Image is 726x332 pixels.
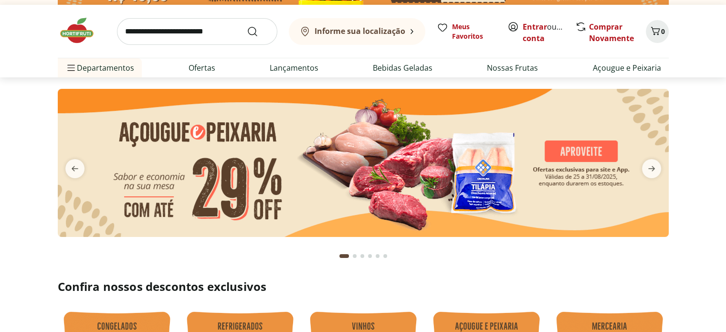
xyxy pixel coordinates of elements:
button: previous [58,159,92,178]
a: Meus Favoritos [437,22,496,41]
span: ou [523,21,565,44]
a: Comprar Novamente [589,21,634,43]
input: search [117,18,277,45]
button: next [634,159,669,178]
button: Go to page 3 from fs-carousel [358,245,366,268]
button: Go to page 6 from fs-carousel [381,245,389,268]
button: Informe sua localização [289,18,425,45]
button: Submit Search [247,26,270,37]
a: Entrar [523,21,547,32]
button: Go to page 5 from fs-carousel [374,245,381,268]
a: Lançamentos [270,62,318,74]
img: açougue [58,89,669,237]
button: Carrinho [646,20,669,43]
button: Current page from fs-carousel [337,245,351,268]
span: 0 [661,27,665,36]
a: Açougue e Peixaria [592,62,661,74]
b: Informe sua localização [315,26,405,36]
span: Meus Favoritos [452,22,496,41]
a: Ofertas [189,62,215,74]
img: Hortifruti [58,16,105,45]
h2: Confira nossos descontos exclusivos [58,279,669,294]
span: Departamentos [65,56,134,79]
a: Bebidas Geladas [373,62,432,74]
a: Criar conta [523,21,575,43]
a: Nossas Frutas [487,62,538,74]
button: Menu [65,56,77,79]
button: Go to page 4 from fs-carousel [366,245,374,268]
button: Go to page 2 from fs-carousel [351,245,358,268]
